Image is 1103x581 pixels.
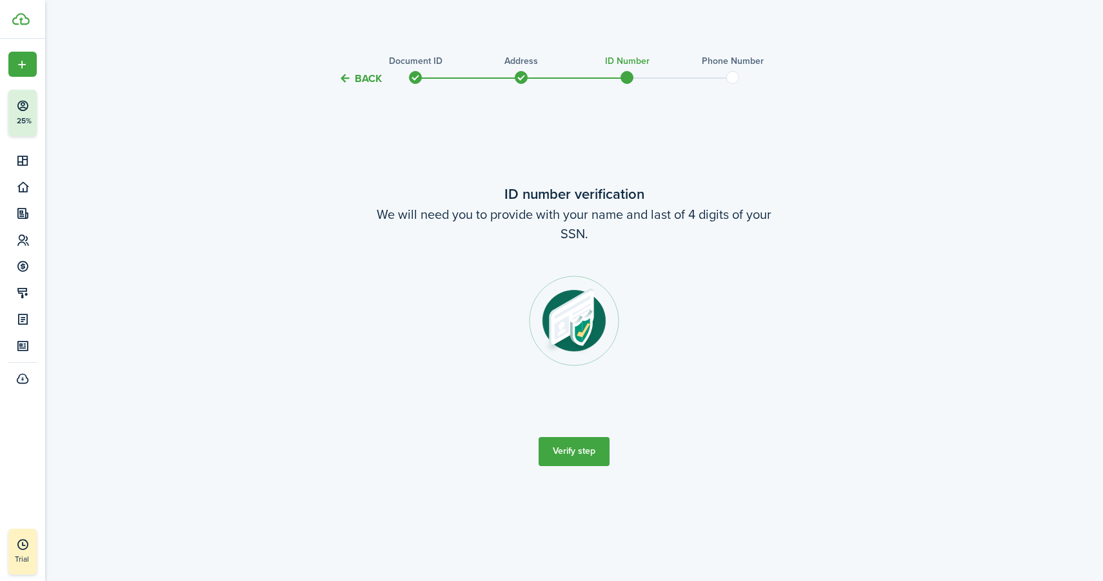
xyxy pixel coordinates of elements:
[303,205,845,243] wizard-step-header-description: We will need you to provide with your name and last of 4 digits of your SSN.
[8,52,37,77] button: Open menu
[8,90,115,136] button: 25%
[539,437,610,466] button: Verify step
[15,553,66,565] p: Trial
[16,116,32,127] p: 25%
[303,183,845,205] wizard-step-header-title: ID number verification
[8,529,37,575] a: Trial
[605,54,650,68] h3: ID Number
[702,54,764,68] h3: Phone Number
[389,54,442,68] h3: Document ID
[12,13,30,25] img: TenantCloud
[529,276,619,366] img: ID number step
[504,54,538,68] h3: Address
[339,72,382,85] button: Back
